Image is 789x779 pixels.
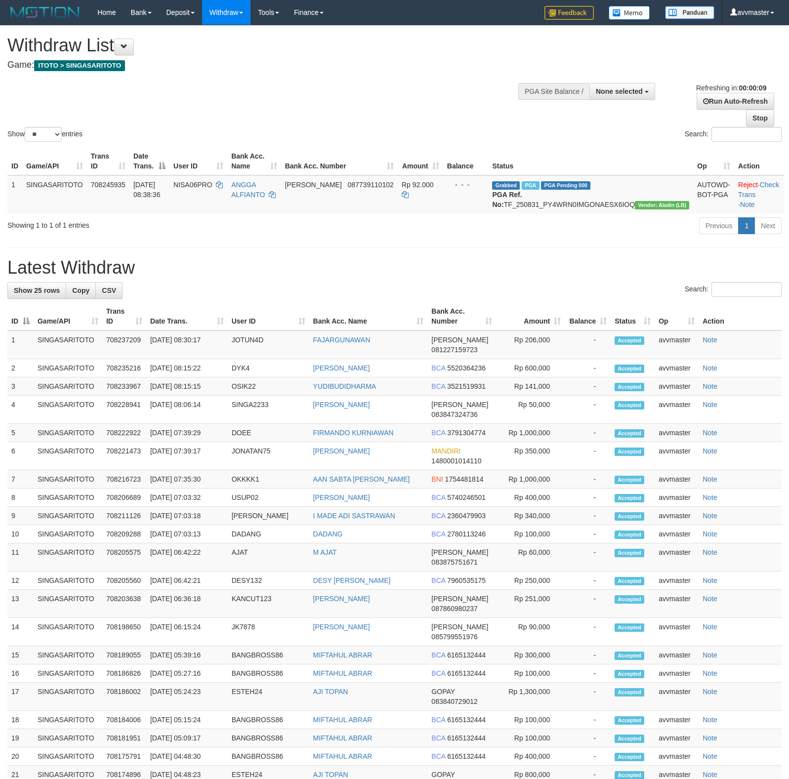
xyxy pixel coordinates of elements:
span: Copy 085799551976 to clipboard [431,633,477,641]
a: M AJAT [313,548,337,556]
span: MANDIRI [431,447,460,455]
h1: Latest Withdraw [7,258,782,278]
span: Grabbed [492,181,520,190]
td: SINGASARITOTO [34,442,102,470]
td: SINGASARITOTO [34,424,102,442]
td: SINGASARITOTO [34,543,102,572]
th: Amount: activate to sort column ascending [398,147,443,175]
span: Accepted [615,531,644,539]
td: SINGASARITOTO [34,646,102,664]
td: Rp 100,000 [496,664,565,683]
a: MIFTAHUL ABRAR [313,716,373,724]
td: Rp 600,000 [496,359,565,377]
td: 3 [7,377,34,396]
th: Date Trans.: activate to sort column ascending [146,302,228,330]
td: 708235216 [102,359,146,377]
td: - [565,359,611,377]
td: Rp 250,000 [496,572,565,590]
span: Accepted [615,652,644,660]
h4: Game: [7,60,516,70]
span: [PERSON_NAME] [431,336,488,344]
td: SINGASARITOTO [34,330,102,359]
td: SINGASARITOTO [34,377,102,396]
a: MIFTAHUL ABRAR [313,669,373,677]
th: Status: activate to sort column ascending [611,302,655,330]
td: SINGASARITOTO [34,572,102,590]
a: Note [703,512,717,520]
a: [PERSON_NAME] [313,623,370,631]
th: Balance: activate to sort column ascending [565,302,611,330]
td: 2 [7,359,34,377]
a: Stop [746,110,774,126]
td: USUP02 [228,489,309,507]
td: 15 [7,646,34,664]
td: [DATE] 07:03:18 [146,507,228,525]
span: BCA [431,429,445,437]
span: Show 25 rows [14,287,60,294]
td: SINGASARITOTO [34,359,102,377]
a: Note [740,201,755,208]
span: Copy 1480001014110 to clipboard [431,457,481,465]
td: ESTEH24 [228,683,309,711]
td: 708205575 [102,543,146,572]
span: BCA [431,382,445,390]
td: DYK4 [228,359,309,377]
td: Rp 340,000 [496,507,565,525]
td: avvmaster [655,330,699,359]
td: Rp 60,000 [496,543,565,572]
td: 708203638 [102,590,146,618]
a: Note [703,688,717,696]
td: [DATE] 06:36:18 [146,590,228,618]
td: - [565,489,611,507]
td: [DATE] 05:27:16 [146,664,228,683]
a: Next [754,217,782,234]
span: Copy 087860980237 to clipboard [431,605,477,613]
td: Rp 1,300,000 [496,683,565,711]
span: Copy 2360479903 to clipboard [447,512,486,520]
th: Bank Acc. Name: activate to sort column ascending [309,302,428,330]
span: BNI [431,475,443,483]
td: 16 [7,664,34,683]
td: SINGASARITOTO [22,175,87,213]
img: Button%20Memo.svg [609,6,650,20]
th: Bank Acc. Number: activate to sort column ascending [281,147,398,175]
td: [DATE] 08:15:15 [146,377,228,396]
b: PGA Ref. No: [492,191,522,208]
span: Accepted [615,512,644,521]
td: AUTOWD-BOT-PGA [693,175,734,213]
span: Accepted [615,549,644,557]
td: OKKKK1 [228,470,309,489]
td: 708205560 [102,572,146,590]
span: NISA06PRO [173,181,212,189]
span: BCA [431,512,445,520]
td: 708221473 [102,442,146,470]
span: Copy 2780113246 to clipboard [447,530,486,538]
td: SINGASARITOTO [34,664,102,683]
td: 708228941 [102,396,146,424]
td: [DATE] 07:35:30 [146,470,228,489]
h1: Withdraw List [7,36,516,55]
input: Search: [711,127,782,142]
td: Rp 300,000 [496,646,565,664]
td: - [565,646,611,664]
td: SINGA2233 [228,396,309,424]
span: Vendor URL: https://dashboard.q2checkout.com/secure [635,201,689,209]
button: None selected [589,83,655,100]
td: Rp 350,000 [496,442,565,470]
a: 1 [738,217,755,234]
td: BANGBROSS86 [228,664,309,683]
span: BCA [431,669,445,677]
td: - [565,590,611,618]
span: [PERSON_NAME] [431,595,488,603]
td: [DATE] 06:42:21 [146,572,228,590]
td: Rp 1,000,000 [496,424,565,442]
td: 17 [7,683,34,711]
td: Rp 1,000,000 [496,470,565,489]
a: Note [703,576,717,584]
span: [PERSON_NAME] [285,181,342,189]
a: Note [703,651,717,659]
a: Note [703,382,717,390]
td: TF_250831_PY4WRN0IMGONAESX6IOQ [488,175,693,213]
span: Accepted [615,336,644,345]
span: Rp 92.000 [402,181,434,189]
